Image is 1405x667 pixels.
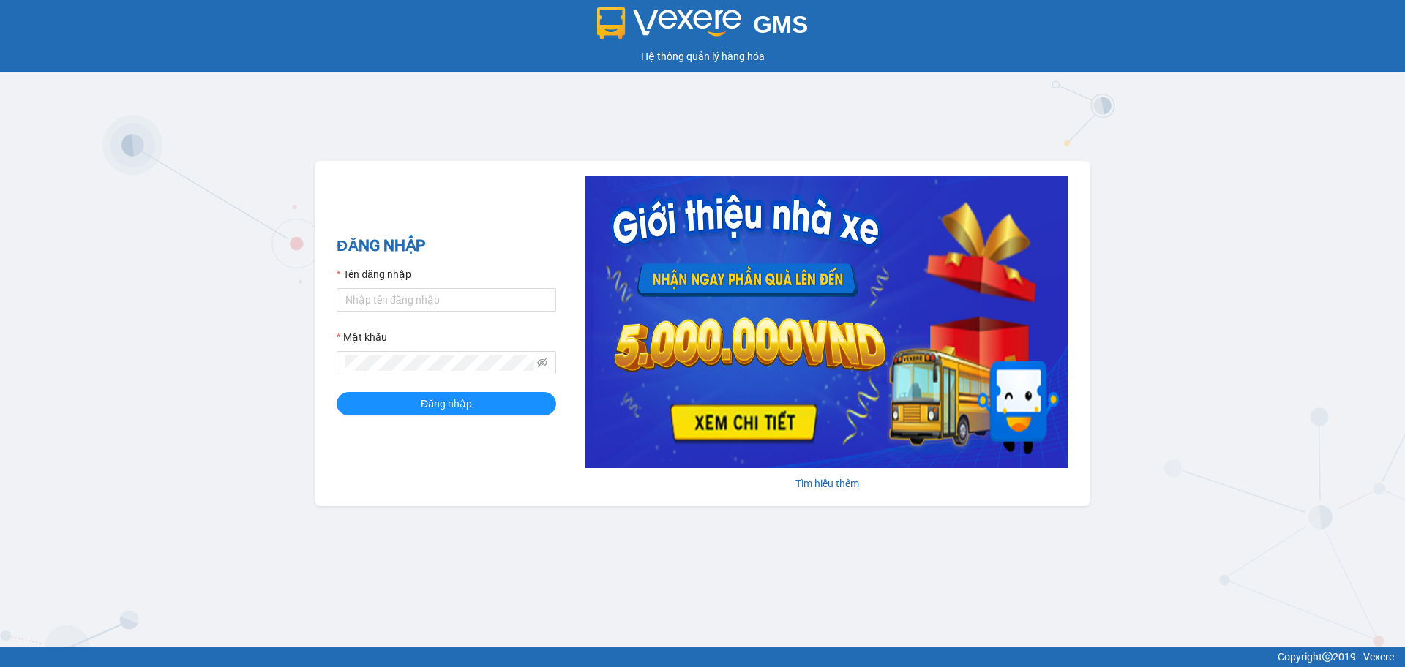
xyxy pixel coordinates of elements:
div: Tìm hiểu thêm [585,475,1068,491]
img: logo 2 [597,7,742,39]
input: Mật khẩu [345,355,534,371]
label: Tên đăng nhập [337,266,411,282]
img: banner-0 [585,176,1068,468]
h2: ĐĂNG NHẬP [337,234,556,258]
button: Đăng nhập [337,392,556,415]
label: Mật khẩu [337,329,387,345]
input: Tên đăng nhập [337,288,556,312]
span: eye-invisible [537,358,547,368]
a: GMS [597,22,809,34]
span: Đăng nhập [421,396,472,412]
div: Copyright 2019 - Vexere [11,649,1394,665]
span: GMS [753,11,808,38]
div: Hệ thống quản lý hàng hóa [4,48,1401,64]
span: copyright [1322,652,1333,662]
